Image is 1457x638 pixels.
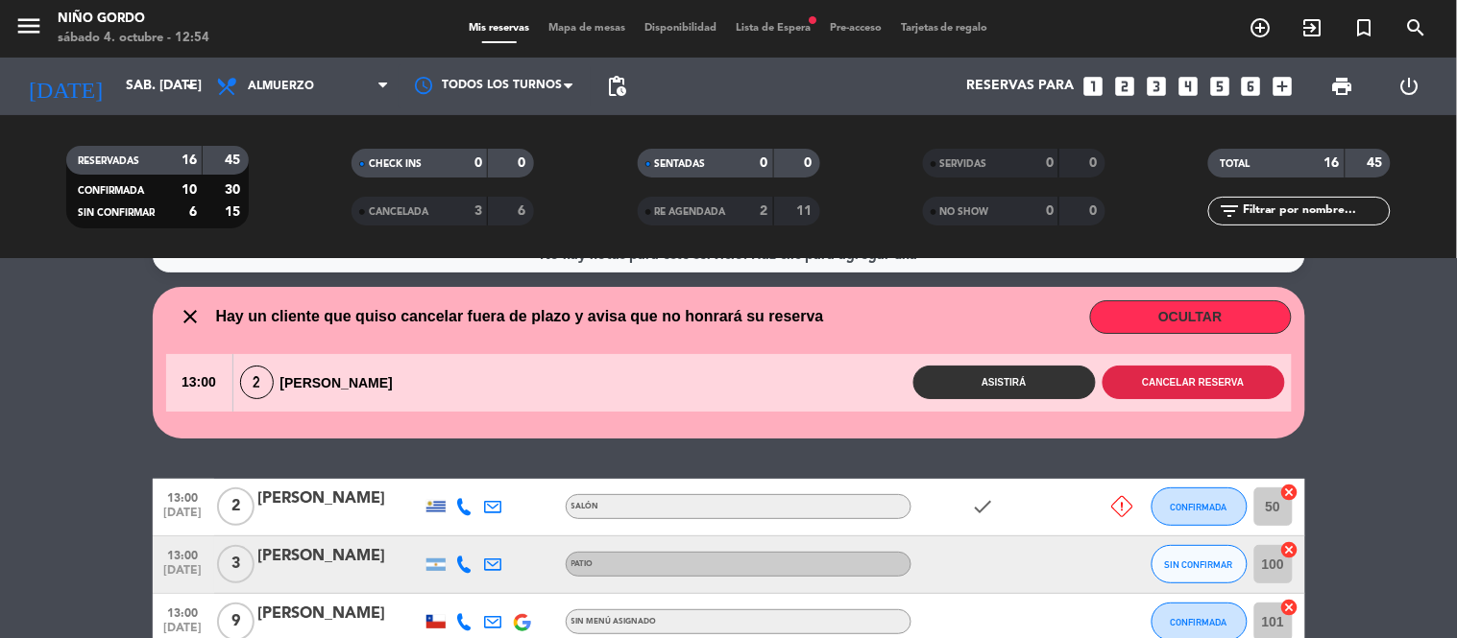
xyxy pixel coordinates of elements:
[1090,300,1292,334] button: OCULTAR
[539,23,635,34] span: Mapa de mesas
[1280,483,1299,502] i: cancel
[761,204,768,218] strong: 2
[519,204,530,218] strong: 6
[1144,74,1169,99] i: looks_3
[1112,74,1137,99] i: looks_two
[180,305,203,328] i: close
[1218,200,1241,223] i: filter_list
[1376,58,1443,115] div: LOG OUT
[159,601,207,623] span: 13:00
[966,79,1074,94] span: Reservas para
[474,156,482,170] strong: 0
[1081,74,1105,99] i: looks_one
[217,487,255,526] span: 2
[1176,74,1201,99] i: looks_4
[159,485,207,508] span: 13:00
[1239,74,1264,99] i: looks_6
[1152,545,1248,583] button: SIN CONFIRMAR
[1165,559,1233,570] span: SIN CONFIRMAR
[655,207,726,217] span: RE AGENDADA
[189,205,197,219] strong: 6
[159,543,207,565] span: 13:00
[804,156,815,170] strong: 0
[571,560,594,568] span: PATIO
[1250,16,1273,39] i: add_circle_outline
[571,503,599,510] span: SALÓN
[369,207,428,217] span: CANCELADA
[225,154,244,167] strong: 45
[58,10,209,29] div: Niño Gordo
[1171,617,1227,627] span: CONFIRMADA
[796,204,815,218] strong: 11
[1089,204,1101,218] strong: 0
[14,12,43,40] i: menu
[820,23,891,34] span: Pre-acceso
[225,183,244,197] strong: 30
[1301,16,1324,39] i: exit_to_app
[1280,540,1299,559] i: cancel
[635,23,726,34] span: Disponibilidad
[182,183,197,197] strong: 10
[14,65,116,107] i: [DATE]
[1046,156,1054,170] strong: 0
[459,23,539,34] span: Mis reservas
[78,156,139,166] span: RESERVADAS
[58,29,209,48] div: sábado 4. octubre - 12:54
[78,208,155,218] span: SIN CONFIRMAR
[225,205,244,219] strong: 15
[726,23,820,34] span: Lista de Espera
[474,204,482,218] strong: 3
[1171,502,1227,512] span: CONFIRMADA
[514,614,531,631] img: google-logo.png
[1353,16,1376,39] i: turned_in_not
[258,486,422,511] div: [PERSON_NAME]
[1046,204,1054,218] strong: 0
[571,618,657,626] span: Sin menú asignado
[78,186,144,196] span: CONFIRMADA
[1089,156,1101,170] strong: 0
[761,156,768,170] strong: 0
[1368,156,1387,170] strong: 45
[179,75,202,98] i: arrow_drop_down
[1324,156,1340,170] strong: 16
[972,495,995,518] i: check
[1103,366,1285,399] button: Cancelar reserva
[1397,75,1421,98] i: power_settings_new
[940,207,989,217] span: NO SHOW
[217,545,255,583] span: 3
[940,159,987,169] span: SERVIDAS
[807,14,818,26] span: fiber_manual_record
[159,507,207,529] span: [DATE]
[1331,75,1354,98] span: print
[216,304,824,329] span: Hay un cliente que quiso cancelar fuera de plazo y avisa que no honrará su reserva
[913,366,1096,399] button: Asistirá
[1207,74,1232,99] i: looks_5
[1280,598,1299,617] i: cancel
[891,23,998,34] span: Tarjetas de regalo
[258,544,422,569] div: [PERSON_NAME]
[182,154,197,167] strong: 16
[14,12,43,47] button: menu
[248,80,314,93] span: Almuerzo
[519,156,530,170] strong: 0
[655,159,706,169] span: SENTADAS
[1241,201,1390,222] input: Filtrar por nombre...
[166,354,232,412] span: 13:00
[159,564,207,586] span: [DATE]
[1405,16,1428,39] i: search
[369,159,422,169] span: CHECK INS
[1152,487,1248,526] button: CONFIRMADA
[1271,74,1296,99] i: add_box
[1220,159,1250,169] span: TOTAL
[605,75,628,98] span: pending_actions
[258,602,422,626] div: [PERSON_NAME]
[240,366,274,399] span: 2
[233,366,410,399] div: [PERSON_NAME]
